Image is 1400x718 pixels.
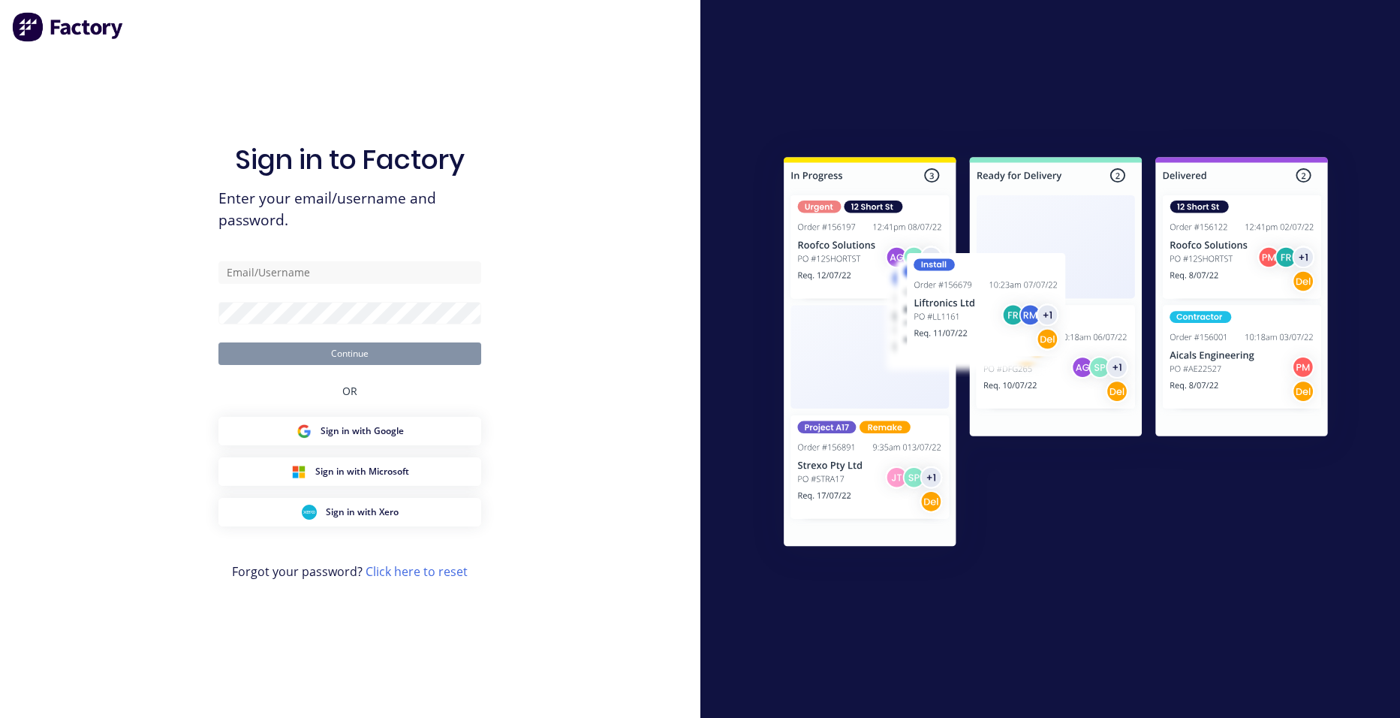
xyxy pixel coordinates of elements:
span: Forgot your password? [232,563,468,581]
input: Email/Username [218,261,481,284]
button: Microsoft Sign inSign in with Microsoft [218,457,481,486]
h1: Sign in to Factory [235,143,465,176]
img: Sign in [751,127,1361,582]
img: Factory [12,12,125,42]
span: Sign in with Google [321,424,404,438]
img: Google Sign in [297,424,312,439]
span: Sign in with Xero [326,505,399,519]
img: Xero Sign in [302,505,317,520]
div: OR [342,365,357,417]
button: Continue [218,342,481,365]
a: Click here to reset [366,563,468,580]
img: Microsoft Sign in [291,464,306,479]
span: Enter your email/username and password. [218,188,481,231]
button: Xero Sign inSign in with Xero [218,498,481,526]
button: Google Sign inSign in with Google [218,417,481,445]
span: Sign in with Microsoft [315,465,409,478]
